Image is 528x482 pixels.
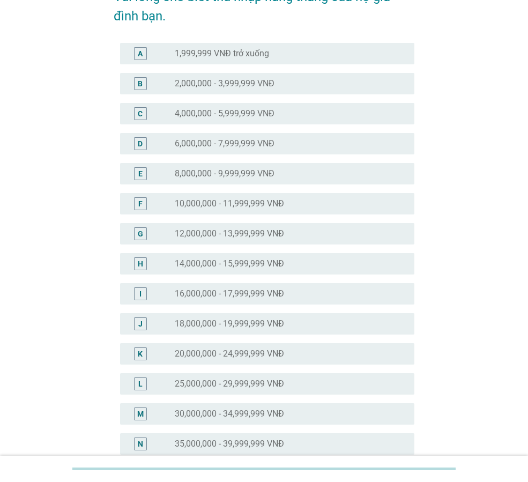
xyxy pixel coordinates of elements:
div: J [138,318,143,329]
label: 2,000,000 - 3,999,999 VNĐ [175,78,274,89]
label: 18,000,000 - 19,999,999 VNĐ [175,318,284,329]
div: D [138,138,143,149]
div: L [138,378,143,389]
label: 14,000,000 - 15,999,999 VNĐ [175,258,284,269]
div: H [138,258,143,269]
label: 10,000,000 - 11,999,999 VNĐ [175,198,284,209]
label: 35,000,000 - 39,999,999 VNĐ [175,439,284,449]
div: B [138,78,143,89]
div: C [138,108,143,119]
div: A [138,48,143,59]
label: 12,000,000 - 13,999,999 VNĐ [175,228,284,239]
label: 20,000,000 - 24,999,999 VNĐ [175,348,284,359]
label: 6,000,000 - 7,999,999 VNĐ [175,138,274,149]
div: M [137,408,144,419]
div: N [138,438,143,449]
label: 25,000,000 - 29,999,999 VNĐ [175,379,284,389]
div: I [139,288,142,299]
label: 4,000,000 - 5,999,999 VNĐ [175,108,274,119]
div: G [138,228,143,239]
label: 30,000,000 - 34,999,999 VNĐ [175,409,284,419]
div: F [138,198,143,209]
div: E [138,168,143,179]
div: K [138,348,143,359]
label: 1,999,999 VNĐ trở xuống [175,48,269,59]
label: 8,000,000 - 9,999,999 VNĐ [175,168,274,179]
label: 16,000,000 - 17,999,999 VNĐ [175,288,284,299]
